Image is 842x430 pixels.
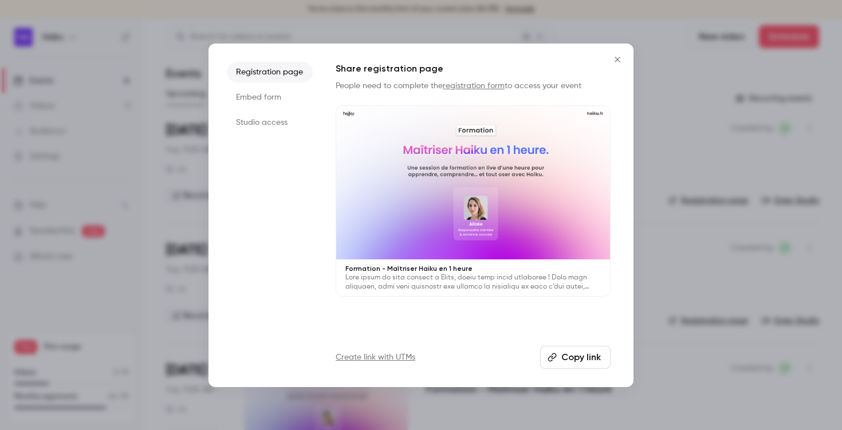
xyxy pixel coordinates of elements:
h1: Share registration page [336,62,611,76]
li: Studio access [227,112,313,133]
a: registration form [443,82,505,90]
button: Close [606,48,629,71]
p: Formation - Maîtriser Haiku en 1 heure [345,264,601,273]
p: People need to complete the to access your event [336,80,611,92]
p: Lore ipsum do sita consect a Elits, doeiu temp incid utlaboree ! Dolo magn aliquaen, admi veni qu... [345,273,601,291]
li: Embed form [227,87,313,108]
a: Create link with UTMs [336,352,415,363]
li: Registration page [227,62,313,82]
a: Formation - Maîtriser Haiku en 1 heureLore ipsum do sita consect a Elits, doeiu temp incid utlabo... [336,105,611,297]
button: Copy link [540,346,611,369]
